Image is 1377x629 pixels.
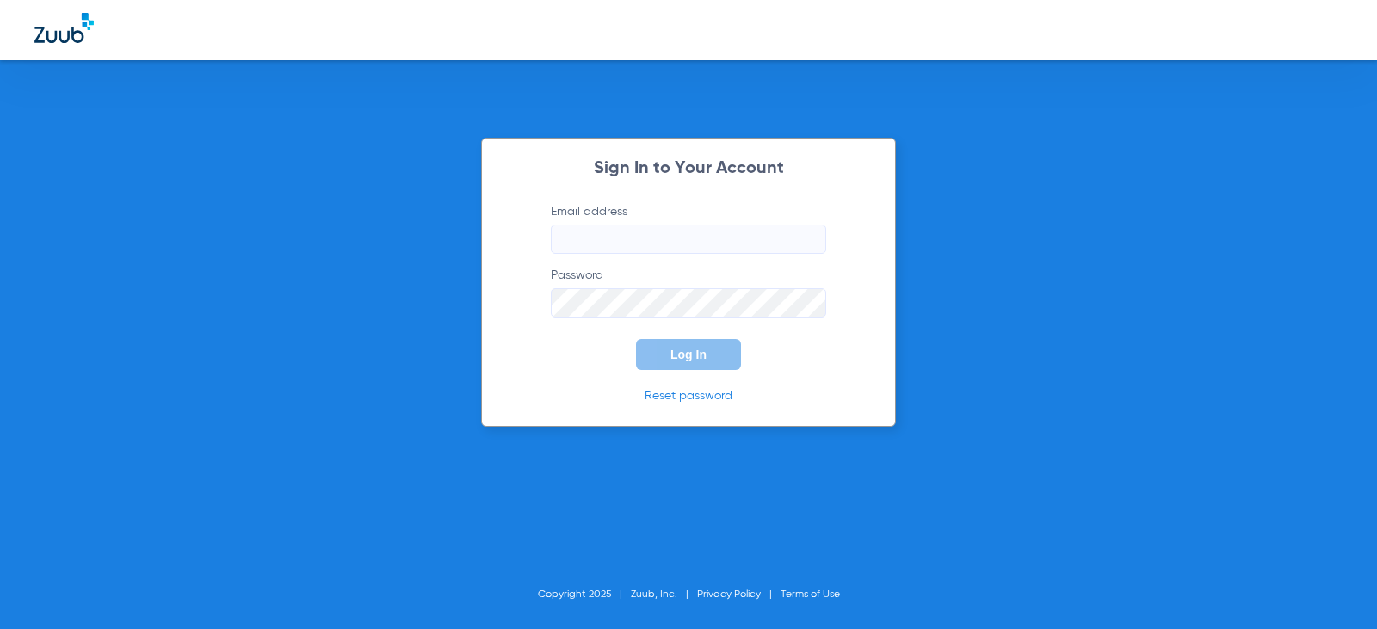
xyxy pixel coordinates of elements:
[538,586,631,603] li: Copyright 2025
[781,589,840,600] a: Terms of Use
[551,203,826,254] label: Email address
[551,288,826,318] input: Password
[551,225,826,254] input: Email address
[670,348,707,361] span: Log In
[636,339,741,370] button: Log In
[34,13,94,43] img: Zuub Logo
[631,586,697,603] li: Zuub, Inc.
[525,160,852,177] h2: Sign In to Your Account
[645,390,732,402] a: Reset password
[697,589,761,600] a: Privacy Policy
[551,267,826,318] label: Password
